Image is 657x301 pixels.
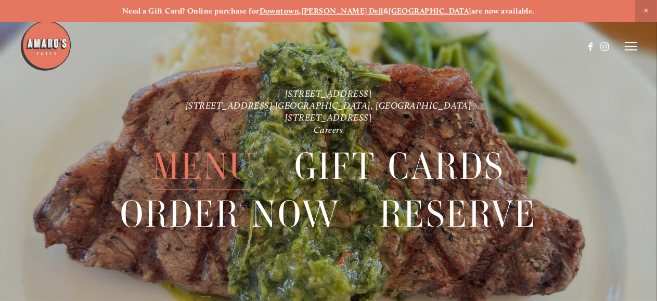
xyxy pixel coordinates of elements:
a: Reserve [380,190,537,238]
span: Gift Cards [294,142,505,190]
strong: are now available. [471,6,535,16]
a: Careers [314,124,343,135]
strong: Need a Gift Card? Online purchase for [122,6,260,16]
strong: & [383,6,389,16]
a: [STREET_ADDRESS] [GEOGRAPHIC_DATA], [GEOGRAPHIC_DATA] [186,99,472,110]
img: Amaro's Table [20,20,72,72]
a: Menu [152,142,255,189]
a: Gift Cards [294,142,505,189]
span: Menu [152,142,255,190]
a: [GEOGRAPHIC_DATA] [389,6,471,16]
strong: , [299,6,301,16]
a: Order Now [120,190,340,238]
a: Downtown [260,6,300,16]
a: [PERSON_NAME] Dell [302,6,383,16]
a: [STREET_ADDRESS] [285,112,372,123]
